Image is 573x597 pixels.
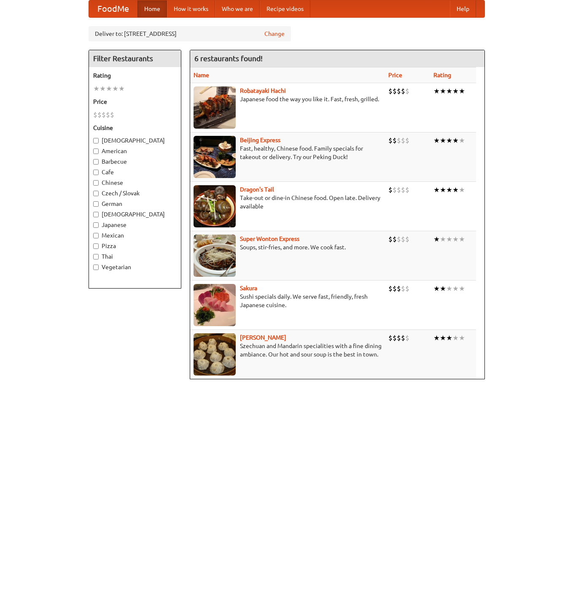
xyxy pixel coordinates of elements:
[397,185,401,194] li: $
[194,342,382,359] p: Szechuan and Mandarin specialities with a fine dining ambiance. Our hot and sour soup is the best...
[194,284,236,326] img: sakura.jpg
[433,333,440,343] li: ★
[194,194,382,211] p: Take-out or dine-in Chinese food. Open late. Delivery available
[397,136,401,145] li: $
[405,284,409,293] li: $
[93,243,99,249] input: Pizza
[405,333,409,343] li: $
[93,110,97,119] li: $
[459,333,465,343] li: ★
[405,235,409,244] li: $
[393,235,397,244] li: $
[433,185,440,194] li: ★
[459,235,465,244] li: ★
[388,284,393,293] li: $
[93,180,99,186] input: Chinese
[405,86,409,96] li: $
[452,284,459,293] li: ★
[388,72,402,78] a: Price
[452,86,459,96] li: ★
[93,178,177,187] label: Chinese
[93,147,177,155] label: American
[401,235,405,244] li: $
[102,110,106,119] li: $
[388,333,393,343] li: $
[194,235,236,277] img: superwonton.jpg
[93,265,99,270] input: Vegetarian
[397,235,401,244] li: $
[240,285,257,292] a: Sakura
[93,233,99,238] input: Mexican
[194,185,236,227] img: dragon.jpg
[459,86,465,96] li: ★
[393,136,397,145] li: $
[397,333,401,343] li: $
[393,333,397,343] li: $
[215,0,260,17] a: Who we are
[93,97,177,106] h5: Price
[452,136,459,145] li: ★
[93,159,99,165] input: Barbecue
[112,84,118,93] li: ★
[388,86,393,96] li: $
[93,212,99,217] input: [DEMOGRAPHIC_DATA]
[401,185,405,194] li: $
[240,186,274,193] a: Dragon's Tail
[405,136,409,145] li: $
[137,0,167,17] a: Home
[446,235,452,244] li: ★
[110,110,114,119] li: $
[401,284,405,293] li: $
[393,284,397,293] li: $
[93,157,177,166] label: Barbecue
[93,210,177,219] label: [DEMOGRAPHIC_DATA]
[240,137,280,143] a: Beijing Express
[260,0,310,17] a: Recipe videos
[93,168,177,176] label: Cafe
[459,284,465,293] li: ★
[433,284,440,293] li: ★
[93,242,177,250] label: Pizza
[401,86,405,96] li: $
[433,86,440,96] li: ★
[118,84,125,93] li: ★
[452,333,459,343] li: ★
[264,30,285,38] a: Change
[167,0,215,17] a: How it works
[446,284,452,293] li: ★
[100,84,106,93] li: ★
[388,185,393,194] li: $
[194,136,236,178] img: beijing.jpg
[240,334,286,341] b: [PERSON_NAME]
[194,54,263,62] ng-pluralize: 6 restaurants found!
[89,50,181,67] h4: Filter Restaurants
[93,200,177,208] label: German
[194,292,382,309] p: Sushi specials daily. We serve fast, friendly, fresh Japanese cuisine.
[401,136,405,145] li: $
[93,231,177,240] label: Mexican
[388,235,393,244] li: $
[194,243,382,251] p: Soups, stir-fries, and more. We cook fast.
[89,26,291,41] div: Deliver to: [STREET_ADDRESS]
[446,185,452,194] li: ★
[388,136,393,145] li: $
[440,284,446,293] li: ★
[194,72,209,78] a: Name
[93,254,99,259] input: Thai
[93,222,99,228] input: Japanese
[93,263,177,271] label: Vegetarian
[93,124,177,132] h5: Cuisine
[93,149,99,154] input: American
[446,333,452,343] li: ★
[440,235,446,244] li: ★
[401,333,405,343] li: $
[452,235,459,244] li: ★
[240,235,299,242] a: Super Wonton Express
[240,87,286,94] a: Robatayaki Hachi
[93,252,177,261] label: Thai
[194,333,236,375] img: shandong.jpg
